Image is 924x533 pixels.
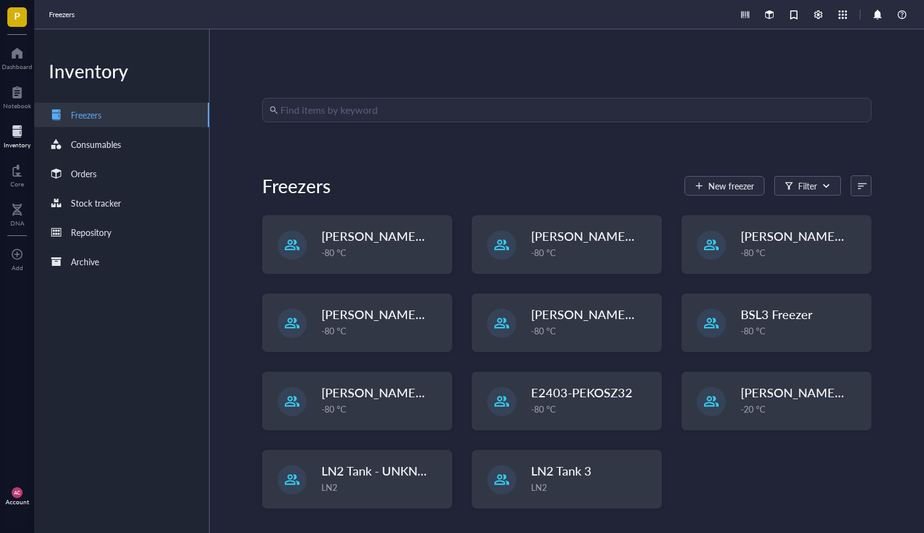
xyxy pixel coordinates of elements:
a: Dashboard [2,43,32,70]
div: -80 °C [321,246,444,259]
div: Dashboard [2,63,32,70]
a: Core [10,161,24,188]
div: Notebook [3,102,31,109]
div: Orders [71,167,97,180]
a: Stock tracker [34,191,209,215]
span: [PERSON_NAME]-W2105-13 [321,227,485,244]
span: [PERSON_NAME]-W2105-09 [741,384,904,401]
div: -80 °C [321,324,444,337]
span: [PERSON_NAME]-E2403-05 [741,227,898,244]
div: -20 °C [741,402,864,416]
div: Freezers [71,108,101,122]
div: -80 °C [321,402,444,416]
span: [PERSON_NAME]-W2105-07 [531,227,694,244]
div: -80 °C [741,246,864,259]
div: Account [5,498,29,505]
div: DNA [10,219,24,227]
span: [PERSON_NAME]-E2300-[PERSON_NAME]-31 [531,306,791,323]
div: Repository [71,226,111,239]
div: Filter [798,179,817,193]
span: New freezer [708,181,754,191]
a: Consumables [34,132,209,156]
div: Archive [71,255,99,268]
div: Consumables [71,138,121,151]
span: [PERSON_NAME]-W2105-14 [321,306,485,323]
span: [PERSON_NAME]-2105-06 [321,384,472,401]
a: Freezers [49,9,77,21]
div: LN2 [321,480,444,494]
span: BSL3 Freezer [741,306,812,323]
div: -80 °C [741,324,864,337]
div: Add [12,264,23,271]
div: Core [10,180,24,188]
div: Freezers [262,174,331,198]
span: P [14,8,20,23]
div: Inventory [34,59,209,83]
div: Inventory [4,141,31,149]
span: E2403-PEKOSZ32 [531,384,632,401]
a: Notebook [3,83,31,109]
div: LN2 [531,480,654,494]
div: -80 °C [531,402,654,416]
span: AC [14,490,21,495]
div: Stock tracker [71,196,121,210]
a: Orders [34,161,209,186]
a: Freezers [34,103,209,127]
span: LN2 Tank - UNKNOWN [321,462,449,479]
a: Inventory [4,122,31,149]
a: Repository [34,220,209,244]
a: Archive [34,249,209,274]
button: New freezer [684,176,765,196]
a: DNA [10,200,24,227]
div: -80 °C [531,246,654,259]
div: -80 °C [531,324,654,337]
span: LN2 Tank 3 [531,462,592,479]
